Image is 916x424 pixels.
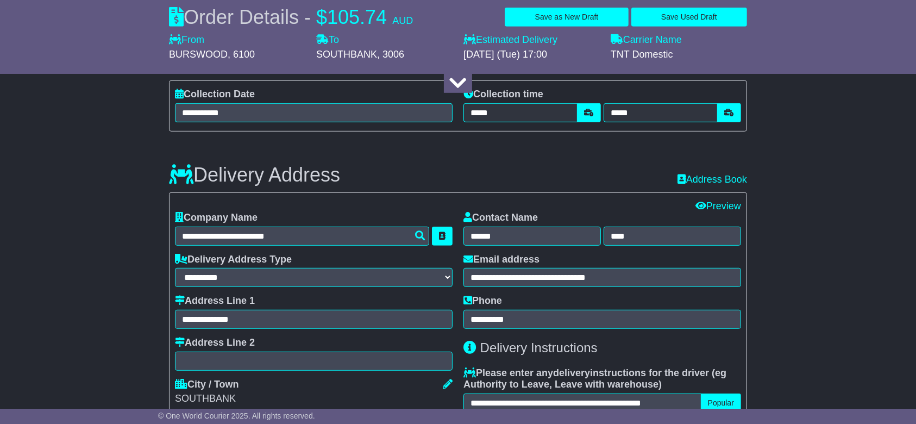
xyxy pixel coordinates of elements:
[175,337,255,349] label: Address Line 2
[158,411,315,420] span: © One World Courier 2025. All rights reserved.
[463,295,502,307] label: Phone
[169,34,204,46] label: From
[695,201,741,211] a: Preview
[175,393,453,405] div: SOUTHBANK
[175,295,255,307] label: Address Line 1
[377,49,404,60] span: , 3006
[480,340,598,355] span: Delivery Instructions
[463,212,538,224] label: Contact Name
[505,8,628,27] button: Save as New Draft
[463,49,600,61] div: [DATE] (Tue) 17:00
[327,6,387,28] span: 105.74
[175,89,255,101] label: Collection Date
[228,49,255,60] span: , 6100
[175,254,292,266] label: Delivery Address Type
[316,34,339,46] label: To
[169,49,228,60] span: BURSWOOD
[611,34,682,46] label: Carrier Name
[463,367,741,391] label: Please enter any instructions for the driver ( )
[463,89,543,101] label: Collection time
[463,34,600,46] label: Estimated Delivery
[701,394,741,413] button: Popular
[175,212,258,224] label: Company Name
[677,174,747,185] a: Address Book
[392,15,413,26] span: AUD
[553,367,590,378] span: delivery
[631,8,747,27] button: Save Used Draft
[316,6,327,28] span: $
[611,49,747,61] div: TNT Domestic
[175,379,239,391] label: City / Town
[169,5,413,29] div: Order Details -
[463,367,726,390] span: eg Authority to Leave, Leave with warehouse
[463,254,539,266] label: Email address
[169,164,340,186] h3: Delivery Address
[316,49,377,60] span: SOUTHBANK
